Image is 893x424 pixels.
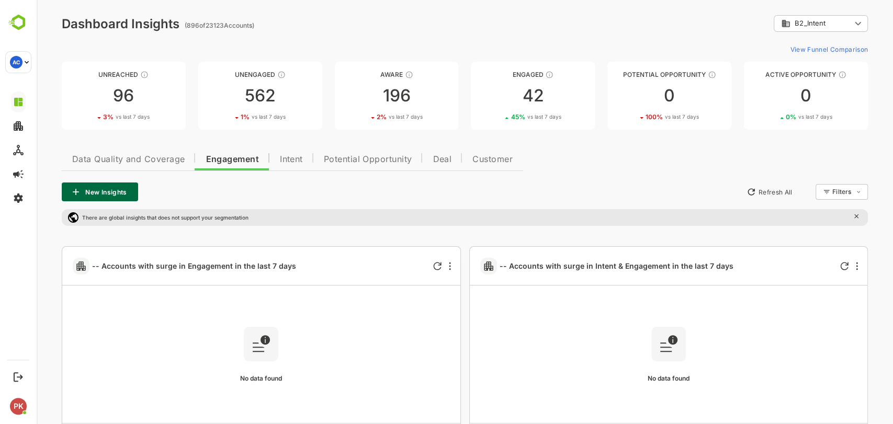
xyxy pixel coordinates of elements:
[36,155,148,164] span: Data Quality and Coverage
[707,71,831,78] div: Active Opportunity
[162,87,286,104] div: 562
[25,62,149,130] a: UnreachedThese accounts have not been engaged with for a defined time period963%vs last 7 days
[744,19,815,28] div: B2_Intent
[463,261,701,270] a: -- Accounts with surge in Intent & Engagement in the last 7 days
[204,113,249,121] div: 1 %
[490,113,524,121] span: vs last 7 days
[671,71,680,79] div: These accounts are MQAs and can be passed on to Inside Sales
[11,370,25,384] button: Logout
[611,374,653,382] span: No data found
[463,261,697,270] span: -- Accounts with surge in Intent & Engagement in the last 7 days
[796,188,815,196] div: Filters
[162,62,286,130] a: UnengagedThese accounts have not shown enough engagement and need nurturing5621%vs last 7 days
[749,113,796,121] div: 0 %
[340,113,386,121] div: 2 %
[397,262,405,270] div: Refresh
[46,214,212,221] p: There are global insights that does not support your segmentation
[571,71,695,78] div: Potential Opportunity
[298,87,422,104] div: 196
[5,13,32,32] img: BambooboxLogoMark.f1c84d78b4c51b1a7b5f700c9845e183.svg
[737,14,831,34] div: B2_Intent
[609,113,662,121] div: 100 %
[749,41,831,58] button: View Funnel Comparison
[705,184,760,200] button: Refresh All
[758,19,789,27] span: B2_Intent
[571,87,695,104] div: 0
[162,71,286,78] div: Unengaged
[243,155,266,164] span: Intent
[55,261,264,270] a: -- Accounts with surge in Engagement in the last 7 days
[628,113,662,121] span: vs last 7 days
[79,113,113,121] span: vs last 7 days
[436,155,476,164] span: Customer
[241,71,249,79] div: These accounts have not shown enough engagement and need nurturing
[25,16,143,31] div: Dashboard Insights
[412,262,414,270] div: More
[287,155,376,164] span: Potential Opportunity
[55,261,259,270] span: -- Accounts with surge in Engagement in the last 7 days
[104,71,112,79] div: These accounts have not been engaged with for a defined time period
[215,113,249,121] span: vs last 7 days
[25,87,149,104] div: 96
[801,71,810,79] div: These accounts have open opportunities which might be at any of the Sales Stages
[25,182,101,201] button: New Insights
[10,398,27,415] div: PK
[804,262,812,270] div: Refresh
[148,21,218,29] ag: ( 896 of 23123 Accounts)
[508,71,517,79] div: These accounts are warm, further nurturing would qualify them to MQAs
[707,62,831,130] a: Active OpportunityThese accounts have open opportunities which might be at any of the Sales Stage...
[434,71,558,78] div: Engaged
[762,113,796,121] span: vs last 7 days
[25,71,149,78] div: Unreached
[298,62,422,130] a: AwareThese accounts have just entered the buying cycle and need further nurturing1962%vs last 7 days
[571,62,695,130] a: Potential OpportunityThese accounts are MQAs and can be passed on to Inside Sales0100%vs last 7 days
[795,182,831,201] div: Filters
[66,113,113,121] div: 3 %
[169,155,222,164] span: Engagement
[396,155,415,164] span: Deal
[707,87,831,104] div: 0
[819,262,821,270] div: More
[368,71,377,79] div: These accounts have just entered the buying cycle and need further nurturing
[434,62,558,130] a: EngagedThese accounts are warm, further nurturing would qualify them to MQAs4245%vs last 7 days
[434,87,558,104] div: 42
[10,56,22,68] div: AC
[474,113,524,121] div: 45 %
[204,374,245,382] span: No data found
[298,71,422,78] div: Aware
[352,113,386,121] span: vs last 7 days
